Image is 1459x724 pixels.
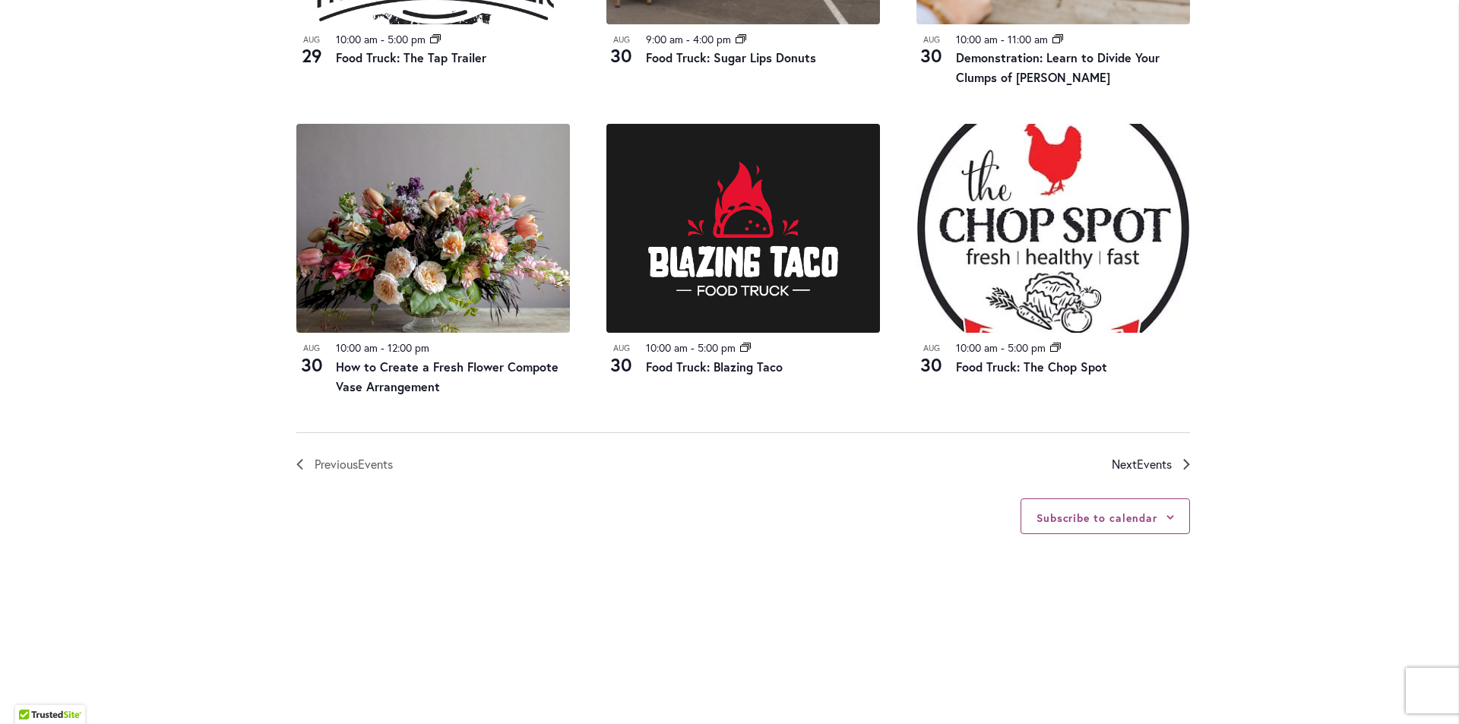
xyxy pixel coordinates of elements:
span: 30 [916,352,947,378]
span: Aug [606,33,637,46]
span: Previous [315,454,393,474]
time: 10:00 am [336,340,378,355]
a: Next Events [1112,454,1190,474]
time: 10:00 am [646,340,688,355]
span: - [381,32,385,46]
time: 9:00 am [646,32,683,46]
span: 29 [296,43,327,68]
a: Demonstration: Learn to Divide Your Clumps of [PERSON_NAME] [956,49,1160,85]
span: 30 [916,43,947,68]
time: 11:00 am [1008,32,1048,46]
time: 10:00 am [956,340,998,355]
time: 5:00 pm [1008,340,1046,355]
button: Subscribe to calendar [1036,511,1157,525]
a: Food Truck: The Chop Spot [956,359,1107,375]
span: - [686,32,690,46]
span: 30 [606,43,637,68]
span: Aug [606,342,637,355]
a: Previous Events [296,454,393,474]
time: 12:00 pm [388,340,429,355]
span: - [1001,32,1005,46]
span: Aug [916,342,947,355]
span: Next [1112,454,1172,474]
span: 30 [296,352,327,378]
a: How to Create a Fresh Flower Compote Vase Arrangement [336,359,559,394]
a: Food Truck: Blazing Taco [646,359,783,375]
a: Food Truck: The Tap Trailer [336,49,486,65]
span: Aug [296,342,327,355]
time: 10:00 am [336,32,378,46]
span: - [691,340,695,355]
span: - [381,340,385,355]
time: 10:00 am [956,32,998,46]
iframe: Launch Accessibility Center [11,670,54,713]
img: Blazing Taco Food Truck [606,124,880,333]
time: 5:00 pm [698,340,736,355]
span: Aug [916,33,947,46]
time: 5:00 pm [388,32,426,46]
span: Events [358,456,393,472]
span: - [1001,340,1005,355]
span: Events [1137,456,1172,472]
img: 784f9392edf7f8758067f81e0b0c7454 [296,124,570,333]
span: Aug [296,33,327,46]
span: 30 [606,352,637,378]
img: THE CHOP SPOT PDX – Food Truck [916,124,1190,333]
a: Food Truck: Sugar Lips Donuts [646,49,816,65]
time: 4:00 pm [693,32,731,46]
